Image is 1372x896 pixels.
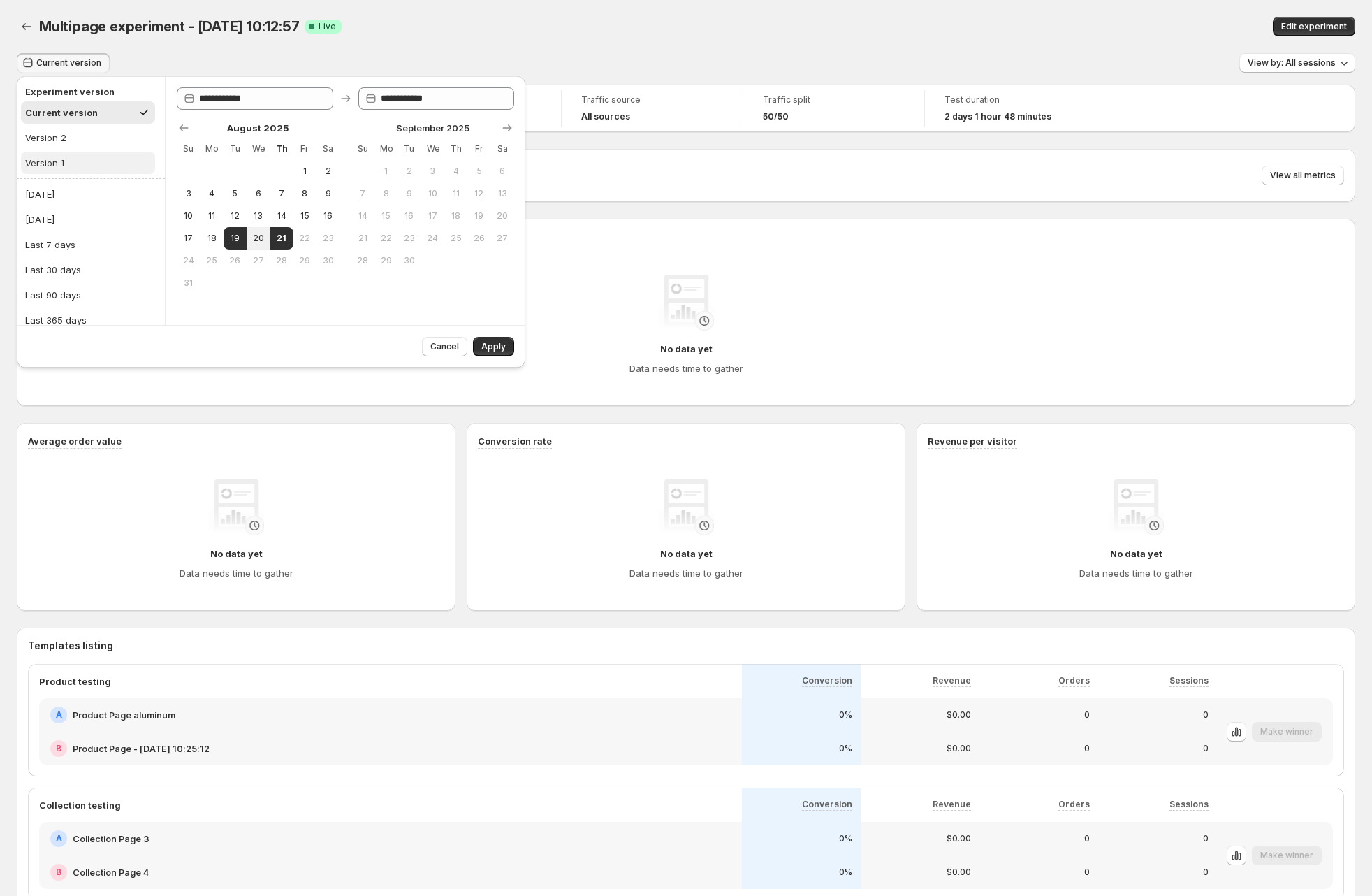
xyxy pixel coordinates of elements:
[1058,799,1090,810] p: Orders
[374,182,397,205] button: Monday September 8 2025
[1058,675,1090,686] p: Orders
[299,210,311,222] span: 15
[275,143,287,154] span: Th
[473,337,514,356] button: Apply
[357,210,369,222] span: 14
[497,210,509,222] span: 20
[427,233,439,244] span: 24
[252,255,264,266] span: 27
[247,138,270,160] th: Wednesday
[229,255,241,266] span: 26
[299,255,311,266] span: 29
[270,250,293,272] button: Thursday August 28 2025
[1079,566,1193,580] h4: Data needs time to gather
[427,166,439,177] span: 3
[421,138,444,160] th: Wednesday
[73,708,175,722] h2: Product Page aluminum
[763,94,905,106] span: Traffic split
[763,111,789,122] span: 50/50
[293,138,316,160] th: Friday
[473,166,485,177] span: 5
[28,230,1344,244] h2: Performance over time
[200,250,223,272] button: Monday August 25 2025
[427,188,439,199] span: 10
[1084,743,1090,754] p: 0
[421,160,444,182] button: Wednesday September 3 2025
[316,250,340,272] button: Saturday August 30 2025
[497,188,509,199] span: 13
[177,205,200,227] button: Sunday August 10 2025
[629,566,743,580] h4: Data needs time to gather
[397,227,421,250] button: Tuesday September 23 2025
[351,227,374,250] button: Sunday September 21 2025
[1203,833,1209,844] p: 0
[182,277,194,289] span: 31
[73,742,210,756] h2: Product Page - [DATE] 10:25:12
[1203,709,1209,721] p: 0
[270,205,293,227] button: Thursday August 14 2025
[421,205,444,227] button: Wednesday September 17 2025
[450,143,462,154] span: Th
[351,205,374,227] button: Sunday September 14 2025
[581,94,723,106] span: Traffic source
[73,865,149,879] h2: Collection Page 4
[660,342,713,356] h4: No data yet
[180,566,293,580] h4: Data needs time to gather
[1084,833,1090,844] p: 0
[357,143,369,154] span: Su
[210,547,263,561] h4: No data yet
[947,743,971,754] p: $0.00
[275,188,287,199] span: 7
[658,479,714,535] img: No data yet
[224,250,247,272] button: Tuesday August 26 2025
[205,233,217,244] span: 18
[200,227,223,250] button: Monday August 18 2025
[658,275,714,331] img: No data yet
[947,709,971,721] p: $0.00
[380,188,392,199] span: 8
[380,210,392,222] span: 15
[224,182,247,205] button: Tuesday August 5 2025
[450,166,462,177] span: 4
[174,118,194,138] button: Show previous month, July 2025
[1281,21,1347,32] span: Edit experiment
[322,233,334,244] span: 23
[380,166,392,177] span: 1
[444,227,467,250] button: Thursday September 25 2025
[928,434,1017,448] h3: Revenue per visitor
[182,255,194,266] span: 24
[1270,170,1336,181] span: View all metrics
[481,341,506,352] span: Apply
[200,138,223,160] th: Monday
[427,210,439,222] span: 17
[357,233,369,244] span: 21
[205,188,217,199] span: 4
[450,210,462,222] span: 18
[270,182,293,205] button: Thursday August 7 2025
[497,118,517,138] button: Show next month, October 2025
[467,227,490,250] button: Friday September 26 2025
[182,210,194,222] span: 10
[629,361,743,375] h4: Data needs time to gather
[205,143,217,154] span: Mo
[208,479,264,535] img: No data yet
[450,188,462,199] span: 11
[351,138,374,160] th: Sunday
[473,210,485,222] span: 19
[39,674,111,688] p: Product testing
[205,255,217,266] span: 25
[299,233,311,244] span: 22
[177,250,200,272] button: Sunday August 24 2025
[478,434,552,448] h3: Conversion rate
[467,138,490,160] th: Friday
[25,212,54,226] div: [DATE]
[270,138,293,160] th: Thursday
[21,309,161,331] button: Last 365 days
[39,18,299,35] span: Multipage experiment - [DATE] 10:12:57
[293,160,316,182] button: Friday August 1 2025
[177,272,200,294] button: Sunday August 31 2025
[25,131,66,145] div: Version 2
[1084,867,1090,878] p: 0
[252,143,264,154] span: We
[56,709,62,721] h2: A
